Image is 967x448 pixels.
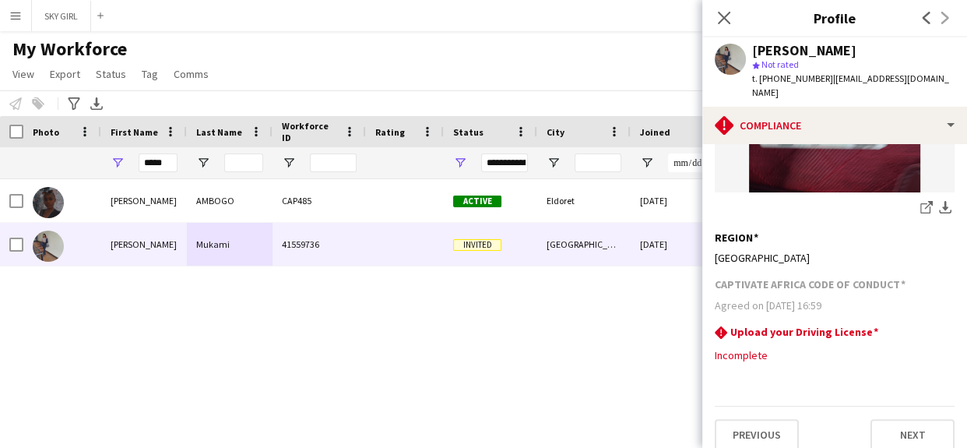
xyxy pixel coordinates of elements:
[715,251,955,265] div: [GEOGRAPHIC_DATA]
[631,223,724,266] div: [DATE]
[273,223,366,266] div: 41559736
[547,156,561,170] button: Open Filter Menu
[174,67,209,81] span: Comms
[187,223,273,266] div: Mukami
[33,126,59,138] span: Photo
[575,153,621,172] input: City Filter Input
[715,298,955,312] div: Agreed on [DATE] 16:59
[135,64,164,84] a: Tag
[6,64,40,84] a: View
[640,156,654,170] button: Open Filter Menu
[453,239,501,251] span: Invited
[50,67,80,81] span: Export
[668,153,715,172] input: Joined Filter Input
[12,37,127,61] span: My Workforce
[752,72,949,98] span: | [EMAIL_ADDRESS][DOMAIN_NAME]
[90,64,132,84] a: Status
[196,126,242,138] span: Last Name
[375,126,405,138] span: Rating
[33,231,64,262] img: Mitchelle Mukami
[702,8,967,28] h3: Profile
[640,126,670,138] span: Joined
[702,107,967,144] div: Compliance
[65,94,83,113] app-action-btn: Advanced filters
[101,223,187,266] div: [PERSON_NAME]
[453,126,483,138] span: Status
[453,156,467,170] button: Open Filter Menu
[33,187,64,218] img: MITCHELLE AMBOGO
[715,231,758,245] h3: REGION
[32,1,91,31] button: SKY GIRL
[730,325,878,339] h3: Upload your Driving License
[310,153,357,172] input: Workforce ID Filter Input
[282,120,338,143] span: Workforce ID
[752,72,833,84] span: t. [PHONE_NUMBER]
[12,67,34,81] span: View
[44,64,86,84] a: Export
[282,156,296,170] button: Open Filter Menu
[547,126,564,138] span: City
[715,348,955,362] div: Incomplete
[715,277,905,291] h3: CAPTIVATE AFRICA CODE OF CONDUCT
[224,153,263,172] input: Last Name Filter Input
[111,156,125,170] button: Open Filter Menu
[142,67,158,81] span: Tag
[139,153,178,172] input: First Name Filter Input
[196,156,210,170] button: Open Filter Menu
[761,58,799,70] span: Not rated
[96,67,126,81] span: Status
[537,223,631,266] div: [GEOGRAPHIC_DATA]
[453,196,501,207] span: Active
[187,179,273,222] div: AMBOGO
[87,94,106,113] app-action-btn: Export XLSX
[101,179,187,222] div: [PERSON_NAME]
[273,179,366,222] div: CAP485
[537,179,631,222] div: Eldoret
[631,179,724,222] div: [DATE]
[752,44,856,58] div: [PERSON_NAME]
[111,126,158,138] span: First Name
[167,64,215,84] a: Comms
